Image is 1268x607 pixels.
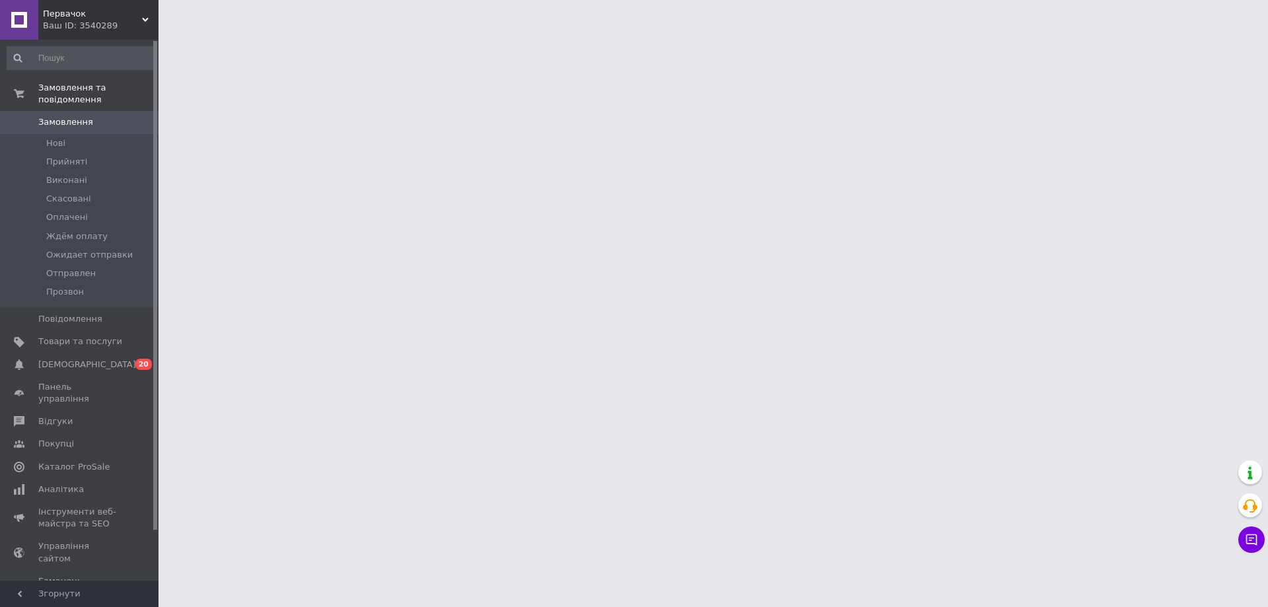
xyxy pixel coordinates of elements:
span: Управління сайтом [38,540,122,564]
span: Ждём оплату [46,231,108,242]
span: Первачок [43,8,142,20]
span: [DEMOGRAPHIC_DATA] [38,359,136,371]
span: Замовлення [38,116,93,128]
button: Чат з покупцем [1238,526,1265,553]
span: Виконані [46,174,87,186]
span: Прийняті [46,156,87,168]
span: Покупці [38,438,74,450]
span: Панель управління [38,381,122,405]
span: 20 [135,359,152,370]
span: Замовлення та повідомлення [38,82,158,106]
span: Каталог ProSale [38,461,110,473]
span: Прозвон [46,286,84,298]
span: Інструменти веб-майстра та SEO [38,506,122,530]
span: Оплачені [46,211,88,223]
span: Нові [46,137,65,149]
span: Ожидает отправки [46,249,133,261]
input: Пошук [7,46,156,70]
span: Відгуки [38,415,73,427]
div: Ваш ID: 3540289 [43,20,158,32]
span: Отправлен [46,268,96,279]
span: Повідомлення [38,313,102,325]
span: Товари та послуги [38,336,122,347]
span: Скасовані [46,193,91,205]
span: Гаманець компанії [38,575,122,599]
span: Аналітика [38,483,84,495]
